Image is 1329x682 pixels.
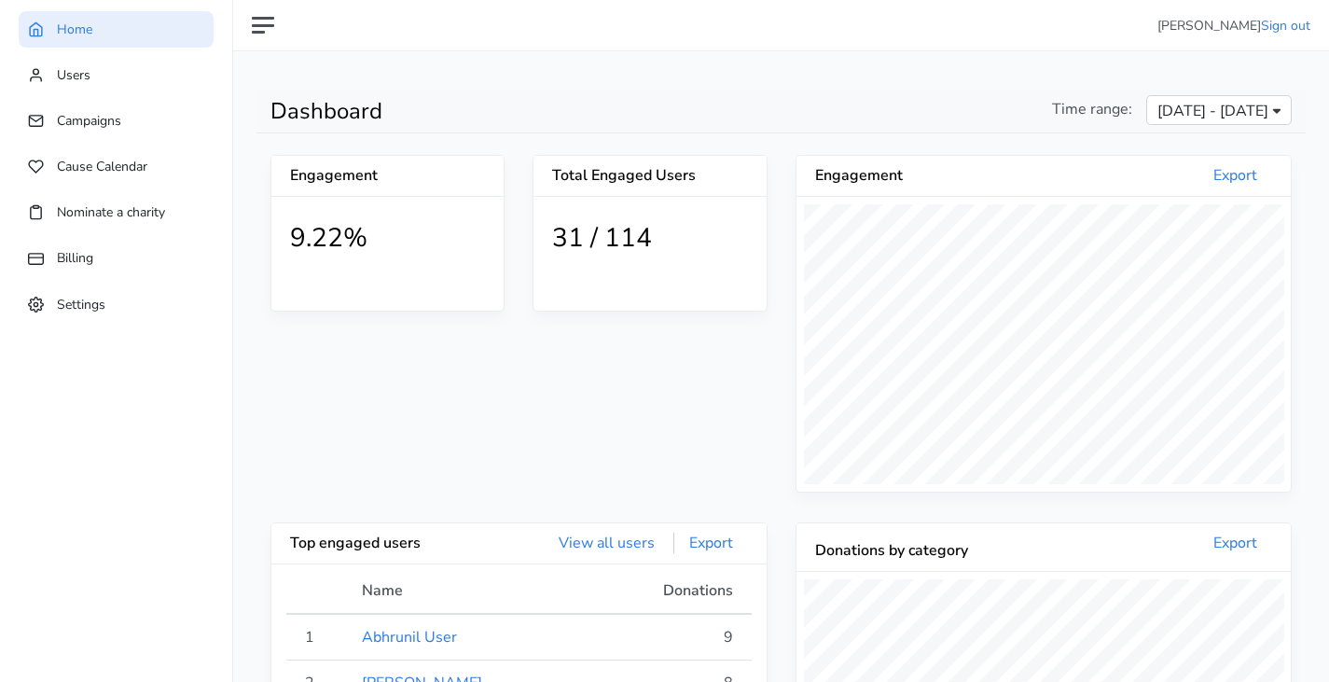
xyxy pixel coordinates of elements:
[1198,533,1272,553] a: Export
[290,167,388,185] h5: Engagement
[815,542,1044,560] h5: Donations by category
[544,533,670,553] a: View all users
[290,223,485,255] h1: 9.22%
[552,223,747,255] h1: 31 / 114
[57,295,105,313] span: Settings
[57,112,121,130] span: Campaigns
[57,21,92,38] span: Home
[290,535,519,552] h5: Top engaged users
[19,286,214,323] a: Settings
[19,11,214,48] a: Home
[1261,17,1310,35] a: Sign out
[1198,165,1272,186] a: Export
[19,57,214,93] a: Users
[552,167,747,185] h5: Total Engaged Users
[587,614,752,661] td: 9
[57,203,165,221] span: Nominate a charity
[1157,100,1268,122] span: [DATE] - [DATE]
[19,194,214,230] a: Nominate a charity
[57,66,90,84] span: Users
[351,579,587,614] th: Name
[19,240,214,276] a: Billing
[1157,16,1310,35] li: [PERSON_NAME]
[673,533,748,553] a: Export
[587,579,752,614] th: Donations
[815,167,1044,185] h5: Engagement
[362,627,457,647] a: Abhrunil User
[1052,98,1132,120] span: Time range:
[19,103,214,139] a: Campaigns
[57,158,147,175] span: Cause Calendar
[19,148,214,185] a: Cause Calendar
[286,614,351,661] td: 1
[270,98,768,125] h1: Dashboard
[57,249,93,267] span: Billing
